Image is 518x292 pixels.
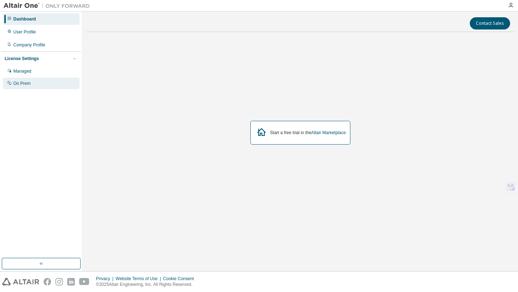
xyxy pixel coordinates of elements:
[13,42,45,48] div: Company Profile
[44,278,51,286] img: facebook.svg
[96,276,115,282] div: Privacy
[55,278,63,286] img: instagram.svg
[4,2,94,9] img: Altair One
[13,68,31,74] div: Managed
[5,56,39,61] div: License Settings
[67,278,75,286] img: linkedin.svg
[13,81,31,86] div: On Prem
[2,278,39,286] img: altair_logo.svg
[79,278,90,286] img: youtube.svg
[311,130,346,135] a: Altair Marketplace
[163,276,198,282] div: Cookie Consent
[13,16,36,22] div: Dashboard
[96,282,198,288] p: © 2025 Altair Engineering, Inc. All Rights Reserved.
[270,130,346,136] div: Start a free trial in the
[13,29,36,35] div: User Profile
[470,17,510,29] button: Contact Sales
[115,276,163,282] div: Website Terms of Use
